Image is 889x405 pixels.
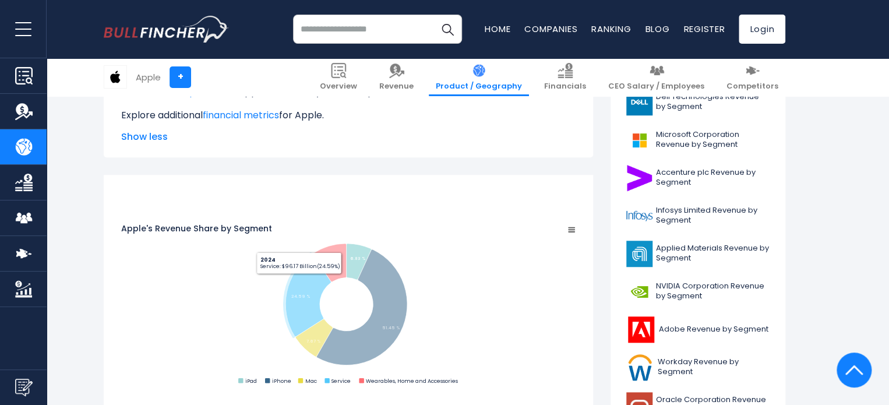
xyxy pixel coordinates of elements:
p: Explore additional for Apple. [121,108,576,122]
div: Apple [136,71,161,84]
text: iPad [245,377,257,385]
span: Adobe Revenue by Segment [659,325,768,334]
img: AAPL logo [104,66,126,88]
tspan: 6.83 % [350,256,366,261]
span: Show less [121,130,576,144]
a: Financials [537,58,593,96]
a: financial metrics [203,108,279,122]
a: Overview [313,58,364,96]
a: Competitors [719,58,785,96]
button: Search [433,15,462,44]
img: ADBE logo [626,316,655,343]
a: Product / Geography [429,58,529,96]
tspan: 7.67 % [306,339,321,344]
img: MSFT logo [626,127,652,153]
a: Applied Materials Revenue by Segment [619,238,777,270]
a: Adobe Revenue by Segment [619,314,777,346]
a: Go to homepage [104,16,229,43]
tspan: 24.59 % [291,294,311,299]
a: Login [739,15,785,44]
span: CEO Salary / Employees [608,82,704,91]
a: Accenture plc Revenue by Segment [619,162,777,194]
span: Accenture plc Revenue by Segment [656,168,770,188]
span: Microsoft Corporation Revenue by Segment [656,130,770,150]
text: iPhone [272,377,291,385]
a: Home [485,23,510,35]
a: Companies [524,23,577,35]
text: Wearables, Home and Accessories [366,377,458,385]
img: AMAT logo [626,241,652,267]
span: Revenue [379,82,414,91]
img: WDAY logo [626,354,654,381]
span: Dell Technologies Revenue by Segment [656,92,770,112]
tspan: Apple's Revenue Share by Segment [121,223,272,234]
span: Applied Materials Revenue by Segment [656,244,770,263]
a: Infosys Limited Revenue by Segment [619,200,777,232]
a: CEO Salary / Employees [601,58,711,96]
span: Competitors [726,82,778,91]
a: Ranking [591,23,631,35]
span: Infosys Limited Revenue by Segment [656,206,770,226]
a: Revenue [372,58,421,96]
a: Dell Technologies Revenue by Segment [619,86,777,118]
a: Register [683,23,725,35]
span: NVIDIA Corporation Revenue by Segment [656,281,770,301]
span: Workday Revenue by Segment [658,357,770,377]
text: Mac [305,377,317,385]
img: bullfincher logo [104,16,229,43]
a: Microsoft Corporation Revenue by Segment [619,124,777,156]
text: Service [331,377,351,385]
tspan: 51.45 % [382,325,400,330]
a: NVIDIA Corporation Revenue by Segment [619,276,777,308]
a: + [170,66,191,88]
img: INFY logo [626,203,652,229]
img: DELL logo [626,89,652,115]
tspan: 9.46 % [326,257,342,262]
img: NVDA logo [626,279,652,305]
a: Blog [645,23,669,35]
span: Overview [320,82,357,91]
img: ACN logo [626,165,652,191]
span: Financials [544,82,586,91]
a: Workday Revenue by Segment [619,351,777,383]
span: Product / Geography [436,82,522,91]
